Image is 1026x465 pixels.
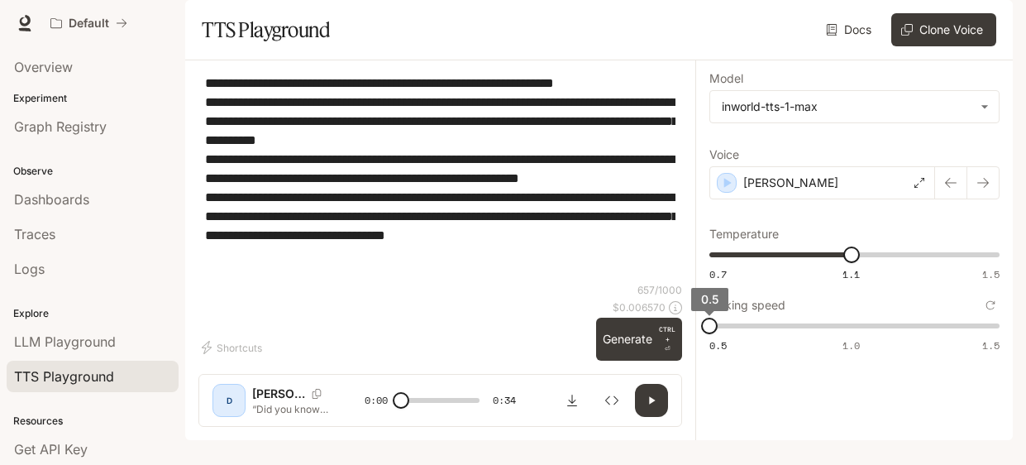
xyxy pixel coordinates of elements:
[596,318,682,361] button: GenerateCTRL +⏎
[659,324,675,354] p: ⏎
[202,13,330,46] h1: TTS Playground
[659,324,675,344] p: CTRL +
[842,267,860,281] span: 1.1
[743,175,838,191] p: [PERSON_NAME]
[709,149,739,161] p: Voice
[305,389,328,399] button: Copy Voice ID
[709,73,743,84] p: Model
[842,338,860,352] span: 1.0
[595,384,628,417] button: Inspect
[722,98,972,115] div: inworld-tts-1-max
[982,267,1000,281] span: 1.5
[701,292,718,306] span: 0.5
[709,267,727,281] span: 0.7
[252,386,305,402] p: [PERSON_NAME]
[69,17,109,31] p: Default
[982,338,1000,352] span: 1.5
[43,7,135,40] button: All workspaces
[365,392,388,409] span: 0:00
[891,13,996,46] button: Clone Voice
[556,384,589,417] button: Download audio
[710,91,999,122] div: inworld-tts-1-max
[493,392,516,409] span: 0:34
[709,300,785,311] p: Talking speed
[252,402,332,416] p: “Did you know Metallica’s Enter Sandman almost didn’t make the album?” “Released in [DATE], Enter...
[216,387,242,414] div: D
[709,338,727,352] span: 0.5
[709,228,779,240] p: Temperature
[823,13,878,46] a: Docs
[198,334,269,361] button: Shortcuts
[981,296,1000,314] button: Reset to default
